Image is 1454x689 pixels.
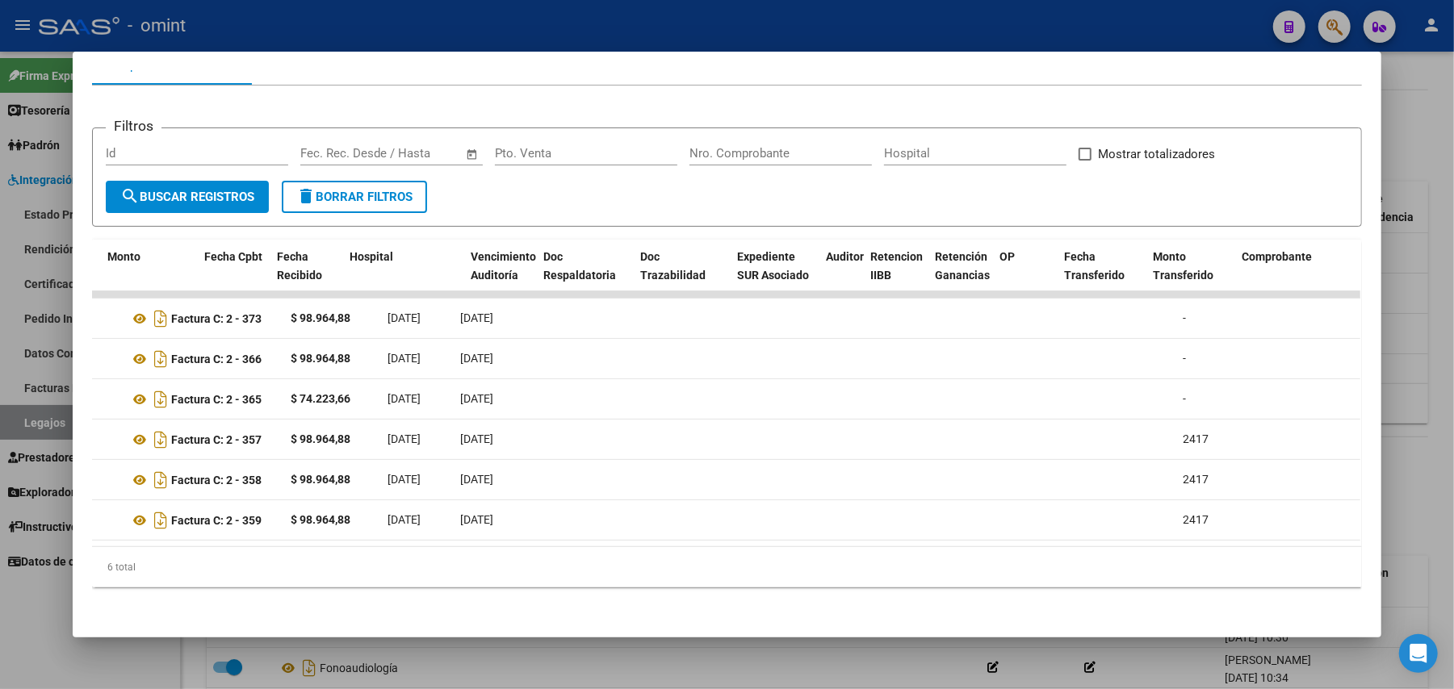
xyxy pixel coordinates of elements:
[1146,240,1235,311] datatable-header-cell: Monto Transferido
[1098,144,1215,164] span: Mostrar totalizadores
[388,513,421,526] span: [DATE]
[171,312,262,325] strong: Factura C: 2 - 373
[928,240,993,311] datatable-header-cell: Retención Ganancias
[106,181,269,213] button: Buscar Registros
[120,190,254,204] span: Buscar Registros
[388,352,421,365] span: [DATE]
[277,250,322,282] span: Fecha Recibido
[282,181,427,213] button: Borrar Filtros
[537,240,634,311] datatable-header-cell: Doc Respaldatoria
[1183,311,1186,324] span: -
[101,240,198,311] datatable-header-cell: Monto
[171,433,262,446] strong: Factura C: 2 - 357
[1242,250,1312,263] span: Comprobante
[731,240,819,311] datatable-header-cell: Expediente SUR Asociado
[296,186,316,206] mat-icon: delete
[204,250,262,263] span: Fecha Cpbt
[463,145,482,164] button: Open calendar
[1399,634,1438,673] div: Open Intercom Messenger
[270,240,343,311] datatable-header-cell: Fecha Recibido
[935,250,990,282] span: Retención Ganancias
[1235,240,1381,311] datatable-header-cell: Comprobante
[460,311,493,324] span: [DATE]
[1153,250,1213,282] span: Monto Transferido
[460,513,493,526] span: [DATE]
[171,474,262,486] strong: Factura C: 2 - 358
[388,311,421,324] span: [DATE]
[120,186,140,206] mat-icon: search
[291,392,350,405] strong: $ 74.223,66
[150,427,171,453] i: Descargar documento
[150,467,171,493] i: Descargar documento
[460,352,493,365] span: [DATE]
[1183,473,1209,486] span: 2417
[150,306,171,332] i: Descargar documento
[106,115,161,136] h3: Filtros
[343,240,464,311] datatable-header-cell: Hospital
[1183,392,1186,405] span: -
[150,386,171,412] i: Descargar documento
[460,392,493,405] span: [DATE]
[296,190,413,204] span: Borrar Filtros
[291,473,350,486] strong: $ 98.964,88
[460,473,493,486] span: [DATE]
[819,240,864,311] datatable-header-cell: Auditoria
[471,250,536,282] span: Vencimiento Auditoría
[92,547,1362,587] div: 6 total
[1183,352,1186,365] span: -
[171,353,262,365] strong: Factura C: 2 - 366
[150,507,171,533] i: Descargar documento
[826,250,874,263] span: Auditoria
[1058,240,1146,311] datatable-header-cell: Fecha Transferido
[864,240,928,311] datatable-header-cell: Retencion IIBB
[999,250,1015,263] span: OP
[870,250,923,282] span: Retencion IIBB
[460,432,493,445] span: [DATE]
[464,240,537,311] datatable-header-cell: Vencimiento Auditoría
[350,250,393,263] span: Hospital
[993,240,1058,311] datatable-header-cell: OP
[171,514,262,527] strong: Factura C: 2 - 359
[634,240,731,311] datatable-header-cell: Doc Trazabilidad
[1183,513,1209,526] span: 2417
[291,432,350,445] strong: $ 98.964,88
[1064,250,1125,282] span: Fecha Transferido
[198,240,270,311] datatable-header-cell: Fecha Cpbt
[171,393,262,406] strong: Factura C: 2 - 365
[1183,432,1209,445] span: 2417
[640,250,706,282] span: Doc Trazabilidad
[291,352,350,365] strong: $ 98.964,88
[388,432,421,445] span: [DATE]
[367,146,446,161] input: End date
[291,513,350,526] strong: $ 98.964,88
[291,311,350,324] strong: $ 98.964,88
[107,250,140,263] span: Monto
[388,392,421,405] span: [DATE]
[150,346,171,372] i: Descargar documento
[543,250,616,282] span: Doc Respaldatoria
[300,146,353,161] input: Start date
[737,250,809,282] span: Expediente SUR Asociado
[388,473,421,486] span: [DATE]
